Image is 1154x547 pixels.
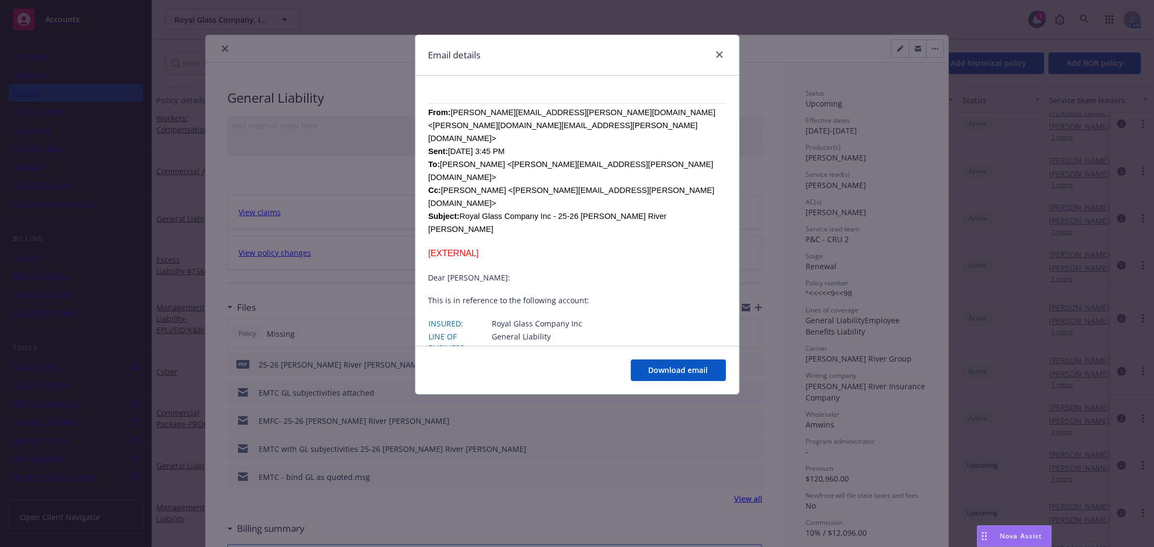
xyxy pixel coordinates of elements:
[492,318,725,329] p: Royal Glass Company Inc
[1000,531,1043,541] span: Nova Assist
[492,331,725,342] p: General Liability
[977,525,1052,547] button: Nova Assist
[649,365,708,375] span: Download email
[631,359,726,381] button: Download email
[429,318,464,329] span: INSURED:
[978,526,991,546] div: Drag to move
[429,331,467,353] span: LINE OF BUSINESS:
